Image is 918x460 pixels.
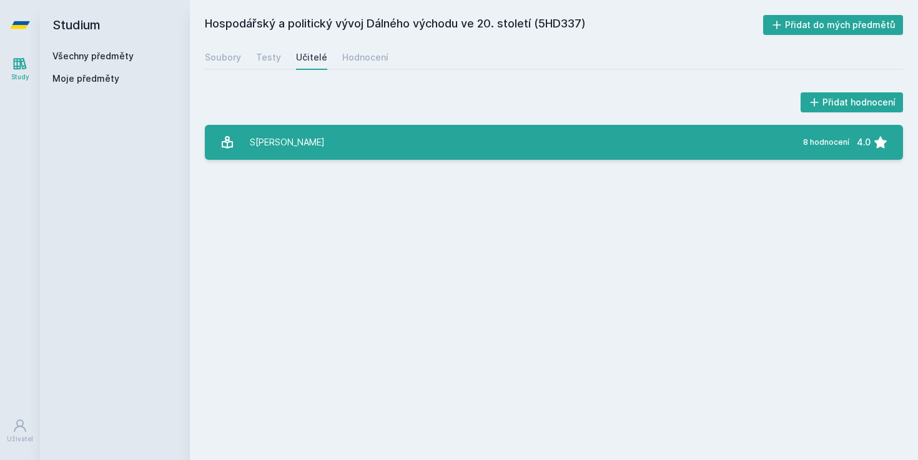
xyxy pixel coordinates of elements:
[801,92,904,112] button: Přidat hodnocení
[2,50,37,88] a: Study
[342,51,388,64] div: Hodnocení
[52,72,119,85] span: Moje předměty
[256,45,281,70] a: Testy
[7,434,33,444] div: Uživatel
[296,51,327,64] div: Učitelé
[205,125,903,160] a: S[PERSON_NAME] 8 hodnocení 4.0
[256,51,281,64] div: Testy
[52,51,134,61] a: Všechny předměty
[296,45,327,70] a: Učitelé
[205,51,241,64] div: Soubory
[763,15,904,35] button: Přidat do mých předmětů
[205,15,763,35] h2: Hospodářský a politický vývoj Dálného východu ve 20. století (5HD337)
[342,45,388,70] a: Hodnocení
[250,130,325,155] div: S[PERSON_NAME]
[803,137,849,147] div: 8 hodnocení
[857,130,871,155] div: 4.0
[2,412,37,450] a: Uživatel
[205,45,241,70] a: Soubory
[11,72,29,82] div: Study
